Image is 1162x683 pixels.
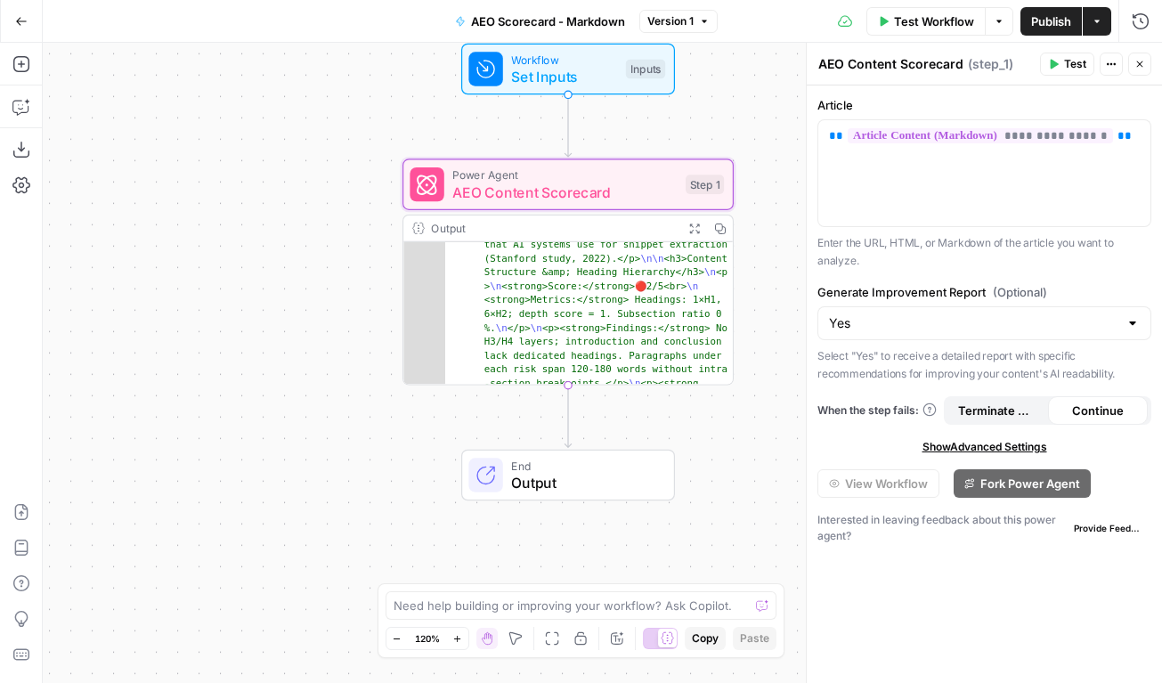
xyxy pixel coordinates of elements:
span: AEO Scorecard - Markdown [471,12,625,30]
button: Paste [733,627,776,650]
div: Step 1 [686,175,724,194]
button: Test Workflow [866,7,985,36]
a: When the step fails: [817,402,937,419]
span: Power Agent [452,167,677,183]
span: (Optional) [993,283,1047,301]
button: Copy [685,627,726,650]
p: Select "Yes" to receive a detailed report with specific recommendations for improving your conten... [817,347,1151,382]
button: Publish [1020,7,1082,36]
div: Inputs [626,60,665,79]
label: Article [817,96,1151,114]
span: Copy [692,630,719,646]
span: Version 1 [647,13,694,29]
button: Fork Power Agent [954,469,1091,498]
span: Set Inputs [511,66,617,87]
label: Generate Improvement Report [817,283,1151,301]
span: AEO Content Scorecard [452,182,677,203]
span: Show Advanced Settings [922,439,1047,455]
span: Continue [1072,402,1124,419]
button: Version 1 [639,10,718,33]
textarea: AEO Content Scorecard [818,55,963,73]
button: Terminate Workflow [947,396,1048,425]
span: Fork Power Agent [980,475,1080,492]
g: Edge from start to step_1 [565,94,571,157]
div: Output [431,220,675,237]
button: Test [1040,53,1094,76]
div: EndOutput [402,450,734,501]
span: Provide Feedback [1074,521,1144,535]
p: Enter the URL, HTML, or Markdown of the article you want to analyze. [817,234,1151,269]
span: Output [511,472,656,493]
span: Test [1064,56,1086,72]
span: Test Workflow [894,12,974,30]
button: View Workflow [817,469,939,498]
span: Publish [1031,12,1071,30]
div: WorkflowSet InputsInputs [402,44,734,95]
g: Edge from step_1 to end [565,386,571,448]
button: AEO Scorecard - Markdown [444,7,636,36]
div: Interested in leaving feedback about this power agent? [817,512,1151,544]
span: Workflow [511,51,617,68]
span: ( step_1 ) [968,55,1013,73]
span: End [511,457,656,474]
button: Provide Feedback [1067,517,1151,539]
div: Power AgentAEO Content ScorecardStep 1Output that AI systems use for snippet extraction (Stanford... [402,159,734,385]
span: 120% [415,631,440,646]
span: Terminate Workflow [958,402,1037,419]
input: Yes [829,314,1118,332]
span: View Workflow [845,475,928,492]
span: Paste [740,630,769,646]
